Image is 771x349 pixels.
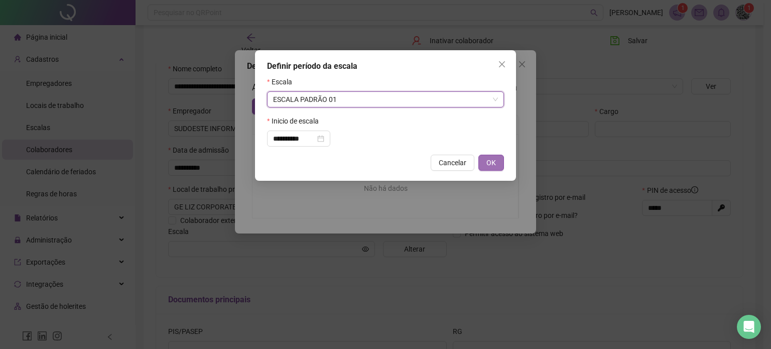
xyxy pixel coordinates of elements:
[494,56,510,72] button: Close
[267,115,325,127] label: Inicio de escala
[267,60,504,72] div: Definir período da escala
[267,76,299,87] label: Escala
[737,315,761,339] div: Open Intercom Messenger
[478,155,504,171] button: OK
[498,60,506,68] span: close
[439,157,466,168] span: Cancelar
[431,155,474,171] button: Cancelar
[486,157,496,168] span: OK
[273,92,498,107] span: ESCALA PADRÃO 01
